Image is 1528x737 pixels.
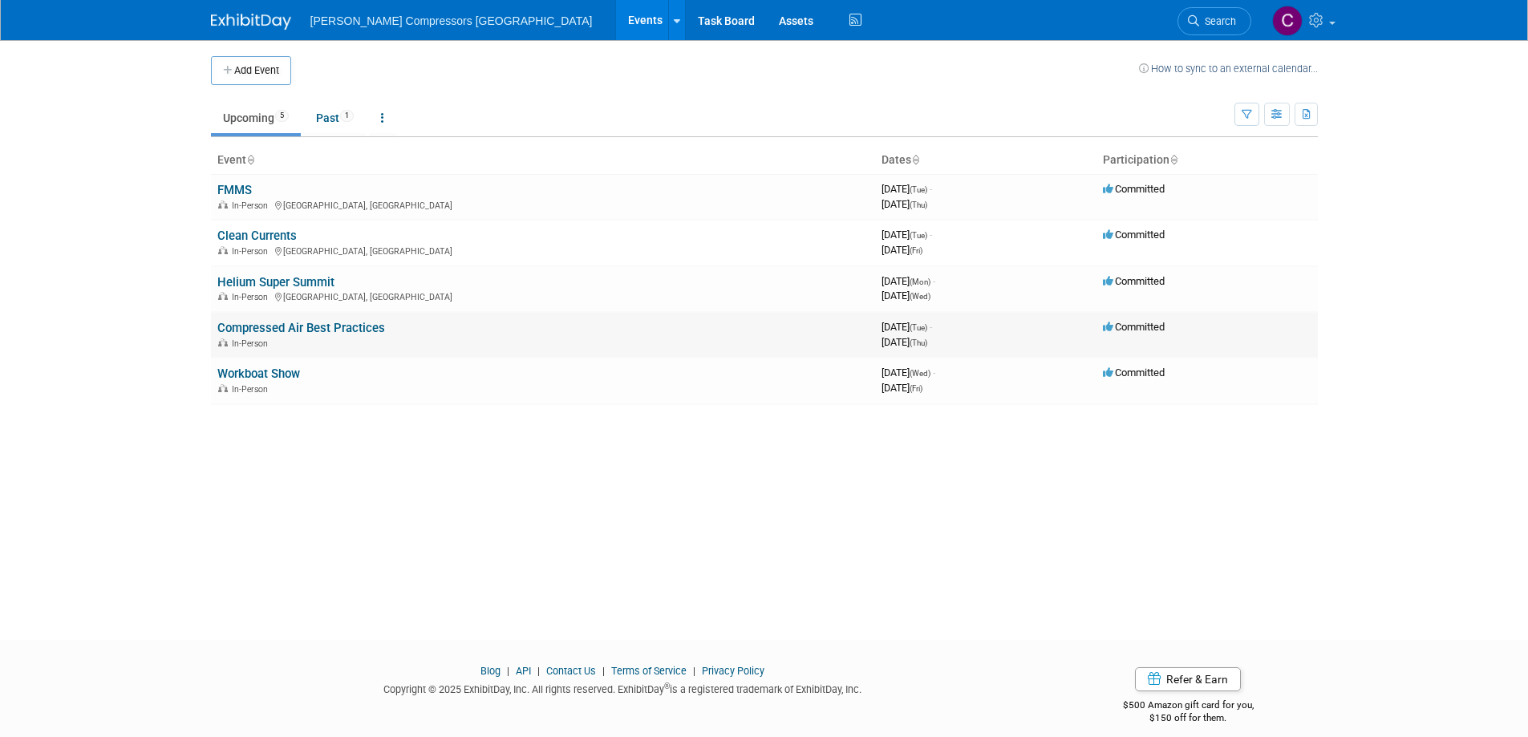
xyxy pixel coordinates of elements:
span: - [933,275,935,287]
span: (Thu) [910,200,927,209]
span: (Mon) [910,277,930,286]
th: Dates [875,147,1096,174]
a: FMMS [217,183,252,197]
a: Search [1177,7,1251,35]
a: API [516,665,531,677]
th: Event [211,147,875,174]
span: Committed [1103,366,1165,379]
span: [DATE] [882,290,930,302]
span: [DATE] [882,366,935,379]
a: Compressed Air Best Practices [217,321,385,335]
span: 5 [275,110,289,122]
a: Helium Super Summit [217,275,334,290]
a: Past1 [304,103,366,133]
span: [DATE] [882,321,932,333]
div: $500 Amazon gift card for you, [1059,688,1318,725]
div: Copyright © 2025 ExhibitDay, Inc. All rights reserved. ExhibitDay is a registered trademark of Ex... [211,678,1036,697]
span: | [533,665,544,677]
a: Upcoming5 [211,103,301,133]
span: (Wed) [910,369,930,378]
a: Blog [480,665,501,677]
span: [DATE] [882,382,922,394]
a: Sort by Start Date [911,153,919,166]
img: In-Person Event [218,292,228,300]
span: [DATE] [882,198,927,210]
span: In-Person [232,292,273,302]
span: (Tue) [910,231,927,240]
span: [PERSON_NAME] Compressors [GEOGRAPHIC_DATA] [310,14,593,27]
div: $150 off for them. [1059,711,1318,725]
span: In-Person [232,338,273,349]
span: - [930,183,932,195]
span: [DATE] [882,275,935,287]
span: (Fri) [910,246,922,255]
img: In-Person Event [218,384,228,392]
span: | [598,665,609,677]
button: Add Event [211,56,291,85]
span: Committed [1103,275,1165,287]
span: (Tue) [910,185,927,194]
img: In-Person Event [218,338,228,346]
span: - [930,229,932,241]
a: Clean Currents [217,229,297,243]
span: Search [1199,15,1236,27]
span: (Wed) [910,292,930,301]
a: Sort by Participation Type [1169,153,1177,166]
span: | [689,665,699,677]
span: - [933,366,935,379]
span: In-Person [232,246,273,257]
span: [DATE] [882,244,922,256]
th: Participation [1096,147,1318,174]
div: [GEOGRAPHIC_DATA], [GEOGRAPHIC_DATA] [217,198,869,211]
span: [DATE] [882,336,927,348]
sup: ® [664,682,670,690]
img: In-Person Event [218,246,228,254]
a: Workboat Show [217,366,300,381]
img: ExhibitDay [211,14,291,30]
span: Committed [1103,321,1165,333]
a: Sort by Event Name [246,153,254,166]
span: Committed [1103,183,1165,195]
div: [GEOGRAPHIC_DATA], [GEOGRAPHIC_DATA] [217,290,869,302]
span: 1 [340,110,354,122]
a: Refer & Earn [1135,667,1241,691]
span: In-Person [232,384,273,395]
img: Crystal Wilson [1272,6,1303,36]
span: (Tue) [910,323,927,332]
span: In-Person [232,200,273,211]
span: (Thu) [910,338,927,347]
span: [DATE] [882,229,932,241]
span: [DATE] [882,183,932,195]
a: Privacy Policy [702,665,764,677]
span: | [503,665,513,677]
span: - [930,321,932,333]
img: In-Person Event [218,200,228,209]
div: [GEOGRAPHIC_DATA], [GEOGRAPHIC_DATA] [217,244,869,257]
span: (Fri) [910,384,922,393]
a: Terms of Service [611,665,687,677]
a: How to sync to an external calendar... [1139,63,1318,75]
span: Committed [1103,229,1165,241]
a: Contact Us [546,665,596,677]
